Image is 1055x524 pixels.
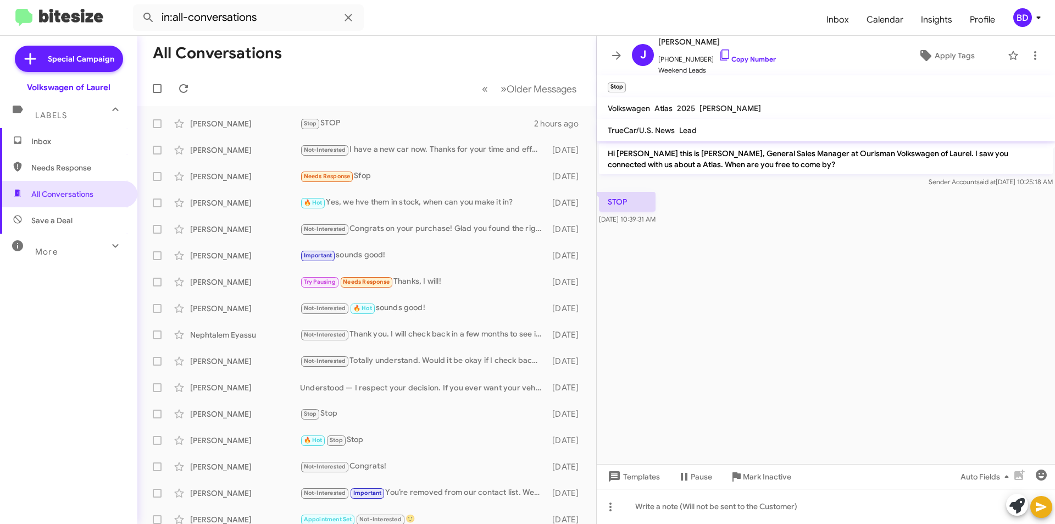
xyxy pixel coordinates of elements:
div: [DATE] [547,250,587,261]
span: Not-Interested [304,331,346,338]
input: Search [133,4,364,31]
div: [PERSON_NAME] [190,197,300,208]
button: Pause [669,467,721,487]
div: You’re removed from our contact list. We won’t send further messages. If you change your mind, fe... [300,487,547,499]
div: [PERSON_NAME] [190,435,300,446]
small: Stop [608,82,626,92]
span: 2025 [677,103,695,113]
span: Save a Deal [31,215,73,226]
div: BD [1013,8,1032,27]
span: Stop [330,437,343,444]
div: [PERSON_NAME] [190,277,300,288]
span: Stop [304,410,317,417]
button: Apply Tags [890,46,1002,65]
div: [DATE] [547,382,587,393]
div: [DATE] [547,303,587,314]
div: [DATE] [547,435,587,446]
span: Insights [912,4,961,36]
button: BD [1004,8,1043,27]
div: Congrats! [300,460,547,473]
span: J [640,46,646,64]
a: Profile [961,4,1004,36]
div: Totally understand. Would it be okay if I check back in a few weeks or after your furlough ends? ... [300,355,547,367]
span: Atlas [654,103,673,113]
div: [DATE] [547,329,587,340]
div: [DATE] [547,488,587,499]
div: [PERSON_NAME] [190,171,300,182]
span: Important [304,252,332,259]
div: Congrats on your purchase! Glad you found the right vehicle. If you need future service, accessor... [300,223,547,235]
button: Previous [475,78,495,100]
p: Hi [PERSON_NAME] this is [PERSON_NAME], General Sales Manager at Ourisman Volkswagen of Laurel. I... [599,144,1053,174]
span: All Conversations [31,189,93,200]
h1: All Conversations [153,45,282,62]
div: Thank you. I will check back in a few months to see if anything has changed. If you'd prefer a di... [300,328,547,341]
div: [DATE] [547,461,587,472]
div: [DATE] [547,409,587,420]
a: Copy Number [718,55,776,63]
div: I have a new car now. Thanks for your time and efforts [300,144,547,156]
span: Lead [679,125,697,135]
span: Not-Interested [304,463,346,470]
span: Appointment Set [304,516,352,523]
span: Inbox [31,136,125,147]
span: Needs Response [31,162,125,173]
span: Not-Interested [359,516,402,523]
span: Labels [35,111,67,120]
div: Stop [300,407,547,420]
span: Try Pausing [304,278,336,285]
span: Needs Response [304,173,351,180]
div: Volkswagen of Laurel [27,82,110,93]
div: Nephtalem Eyassu [190,329,300,340]
span: Not-Interested [304,489,346,497]
nav: Page navigation example [476,78,583,100]
span: Not-Interested [304,357,346,365]
span: Weekend Leads [658,65,776,76]
button: Auto Fields [952,467,1022,487]
span: » [501,82,507,96]
span: Not-Interested [304,146,346,153]
div: Understood — I respect your decision. If you ever want your vehicle evaluated for purchase, reply... [300,382,547,393]
div: Thanks, I will! [300,275,547,288]
div: [PERSON_NAME] [190,382,300,393]
div: sounds good! [300,302,547,315]
span: Not-Interested [304,225,346,233]
span: Not-Interested [304,305,346,312]
span: [PERSON_NAME] [699,103,761,113]
span: Special Campaign [48,53,114,64]
span: More [35,247,58,257]
span: Apply Tags [935,46,975,65]
div: sounds good! [300,249,547,262]
a: Special Campaign [15,46,123,72]
div: [PERSON_NAME] [190,488,300,499]
span: Stop [304,120,317,127]
span: 🔥 Hot [353,305,372,312]
div: [PERSON_NAME] [190,145,300,156]
span: Templates [606,467,660,487]
div: [PERSON_NAME] [190,356,300,367]
div: [DATE] [547,171,587,182]
span: [PERSON_NAME] [658,35,776,48]
div: [DATE] [547,356,587,367]
a: Inbox [818,4,858,36]
div: [DATE] [547,224,587,235]
span: Mark Inactive [743,467,791,487]
div: STOP [300,117,534,130]
span: « [482,82,488,96]
a: Calendar [858,4,912,36]
div: [DATE] [547,277,587,288]
span: Older Messages [507,83,576,95]
div: [DATE] [547,145,587,156]
div: [PERSON_NAME] [190,409,300,420]
button: Mark Inactive [721,467,800,487]
span: Important [353,489,382,497]
span: 🔥 Hot [304,437,323,444]
span: Volkswagen [608,103,650,113]
span: [PHONE_NUMBER] [658,48,776,65]
button: Next [494,78,583,100]
div: Sfop [300,170,547,183]
span: Needs Response [343,278,390,285]
div: [PERSON_NAME] [190,224,300,235]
